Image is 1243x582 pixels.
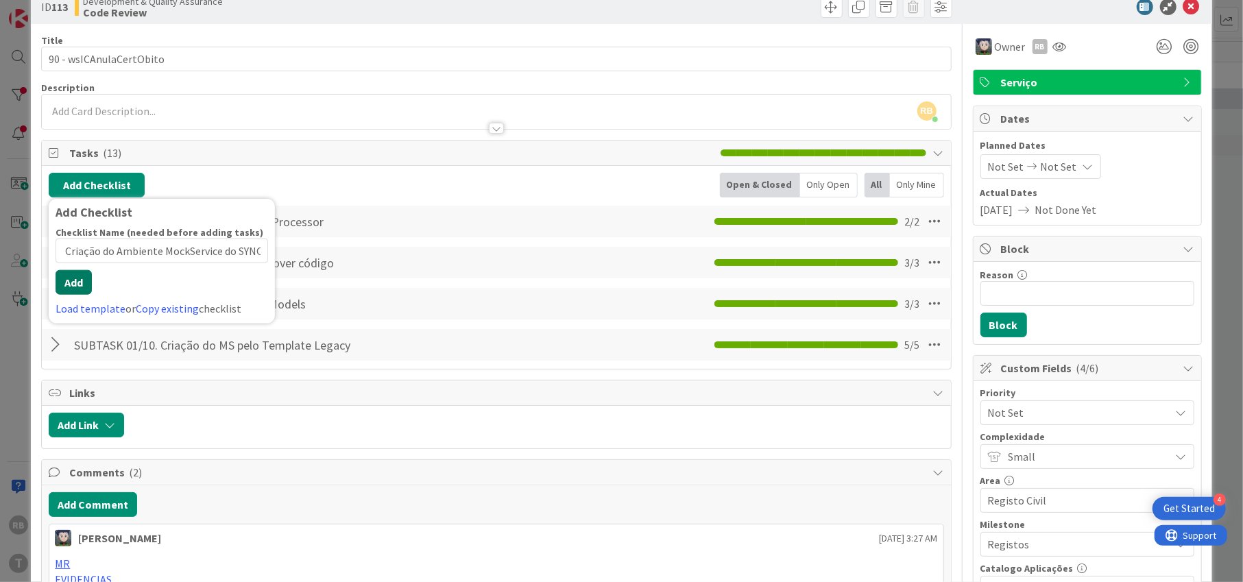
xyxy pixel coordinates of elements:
[49,413,124,437] button: Add Link
[78,530,161,546] div: [PERSON_NAME]
[980,138,1194,153] span: Planned Dates
[103,146,121,160] span: ( 13 )
[29,2,62,19] span: Support
[55,530,71,546] img: LS
[129,465,142,479] span: ( 2 )
[56,206,268,219] div: Add Checklist
[1214,494,1226,506] div: 4
[1001,360,1176,376] span: Custom Fields
[49,173,145,197] button: Add Checklist
[56,302,125,315] a: Load template
[980,202,1013,218] span: [DATE]
[1033,39,1048,54] div: RB
[988,158,1024,175] span: Not Set
[800,173,858,197] div: Only Open
[56,226,263,239] label: Checklist Name (needed before adding tasks)
[1009,447,1163,466] span: Small
[1001,241,1176,257] span: Block
[41,82,95,94] span: Description
[56,270,92,295] button: Add
[880,531,938,546] span: [DATE] 3:27 AM
[41,34,63,47] label: Title
[980,388,1194,398] div: Priority
[905,337,920,353] span: 5 / 5
[69,385,926,401] span: Links
[980,313,1027,337] button: Block
[980,563,1194,573] div: Catalogo Aplicações
[980,476,1194,485] div: Area
[69,145,713,161] span: Tasks
[865,173,890,197] div: All
[917,101,937,121] span: RB
[56,300,268,317] div: or checklist
[136,302,199,315] a: Copy existing
[1041,158,1077,175] span: Not Set
[1001,110,1176,127] span: Dates
[980,520,1194,529] div: Milestone
[976,38,992,55] img: LS
[1163,502,1215,516] div: Get Started
[1153,497,1226,520] div: Open Get Started checklist, remaining modules: 4
[83,7,223,18] b: Code Review
[69,464,926,481] span: Comments
[49,492,137,517] button: Add Comment
[980,432,1194,441] div: Complexidade
[720,173,800,197] div: Open & Closed
[988,403,1163,422] span: Not Set
[980,186,1194,200] span: Actual Dates
[1001,74,1176,90] span: Serviço
[980,269,1014,281] label: Reason
[890,173,944,197] div: Only Mine
[905,295,920,312] span: 3 / 3
[995,38,1026,55] span: Owner
[69,332,378,357] input: Add Checklist...
[55,557,70,570] a: MR
[1035,202,1097,218] span: Not Done Yet
[41,47,951,71] input: type card name here...
[1076,361,1099,375] span: ( 4/6 )
[988,491,1163,510] span: Registo Civil
[988,535,1163,554] span: Registos
[905,254,920,271] span: 3 / 3
[905,213,920,230] span: 2 / 2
